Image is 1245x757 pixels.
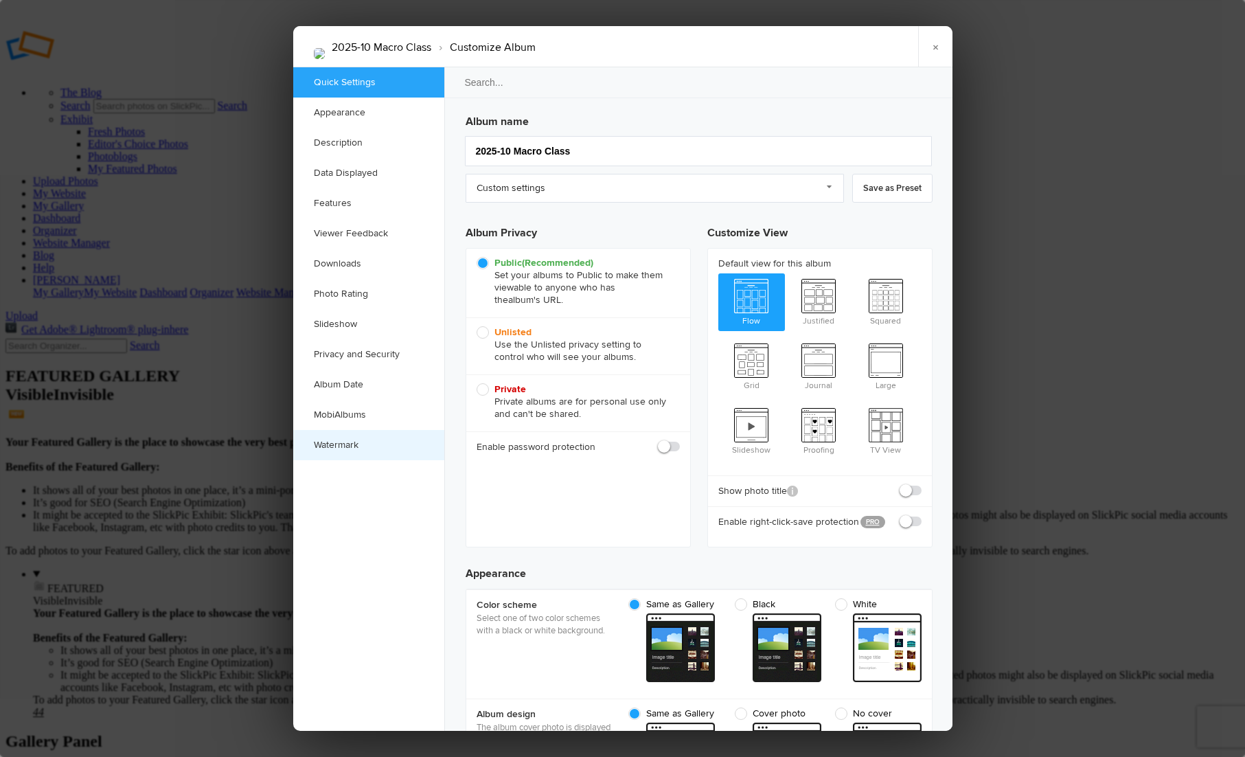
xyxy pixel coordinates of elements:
b: Color scheme [477,598,614,612]
h3: Album Privacy [466,214,691,248]
a: Save as Preset [852,174,933,203]
span: TV View [852,403,920,457]
b: Enable right-click-save protection [718,515,850,529]
input: Search... [444,67,955,98]
span: No cover [835,708,915,720]
b: Private [494,383,526,395]
h3: Appearance [466,554,933,582]
a: Quick Settings [293,67,444,98]
span: Journal [785,338,852,393]
span: Large [852,338,920,393]
span: Private albums are for personal use only and can't be shared. [477,383,673,420]
b: Unlisted [494,326,532,338]
a: Appearance [293,98,444,128]
li: 2025-10 Macro Class [332,36,431,59]
a: Custom settings [466,174,844,203]
b: Show photo title [718,484,798,498]
span: White [835,598,915,611]
a: Photo Rating [293,279,444,309]
a: Album Date [293,370,444,400]
span: Flow [718,273,786,328]
span: Slideshow [718,403,786,457]
a: Description [293,128,444,158]
span: Justified [785,273,852,328]
h3: Customize View [707,214,933,248]
i: (Recommended) [522,257,593,269]
a: Downloads [293,249,444,279]
span: Cover photo [735,708,814,720]
h3: Album name [466,108,933,130]
b: Public [494,257,593,269]
p: Select one of two color schemes with a black or white background. [477,612,614,637]
span: Use the Unlisted privacy setting to control who will see your albums. [477,326,673,363]
a: Data Displayed [293,158,444,188]
span: Same as Gallery [628,598,714,611]
img: M2A00358-Edit_0005_M2A00358-Edit.tif.jpg [314,48,325,59]
span: album's URL. [508,294,563,306]
a: Privacy and Security [293,339,444,370]
span: Proofing [785,403,852,457]
a: Features [293,188,444,218]
a: PRO [860,516,885,528]
a: MobiAlbums [293,400,444,430]
b: Enable password protection [477,440,595,454]
span: Squared [852,273,920,328]
a: Slideshow [293,309,444,339]
a: Watermark [293,430,444,460]
b: Album design [477,708,614,721]
span: Grid [718,338,786,393]
b: Default view for this album [718,257,922,271]
a: × [918,26,952,67]
a: Viewer Feedback [293,218,444,249]
li: Customize Album [431,36,536,59]
span: Same as Gallery [628,708,714,720]
span: Set your albums to Public to make them viewable to anyone who has the [477,257,673,306]
span: Black [735,598,814,611]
